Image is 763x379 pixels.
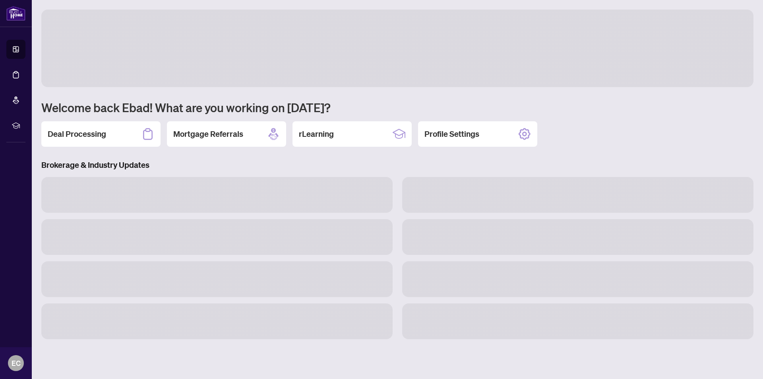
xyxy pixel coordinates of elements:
[41,100,753,115] h1: Welcome back Ebad! What are you working on [DATE]?
[12,358,21,369] span: EC
[299,128,334,140] h2: rLearning
[424,128,479,140] h2: Profile Settings
[6,6,25,21] img: logo
[41,159,753,171] h3: Brokerage & Industry Updates
[48,128,106,140] h2: Deal Processing
[173,128,243,140] h2: Mortgage Referrals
